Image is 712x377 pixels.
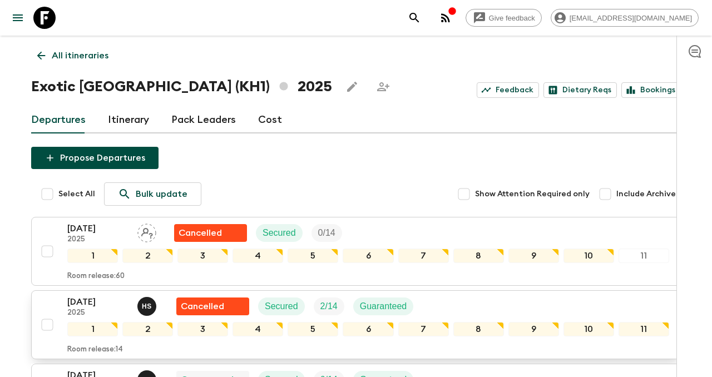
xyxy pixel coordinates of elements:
[258,297,305,315] div: Secured
[288,249,338,263] div: 5
[67,295,128,309] p: [DATE]
[341,76,363,98] button: Edit this itinerary
[67,235,128,244] p: 2025
[343,249,393,263] div: 6
[7,7,29,29] button: menu
[372,76,394,98] span: Share this itinerary
[563,14,698,22] span: [EMAIL_ADDRESS][DOMAIN_NAME]
[67,345,123,354] p: Room release: 14
[475,188,590,200] span: Show Attention Required only
[265,300,298,313] p: Secured
[616,188,681,200] span: Include Archived
[403,7,426,29] button: search adventures
[31,107,86,133] a: Departures
[621,82,681,98] a: Bookings
[398,322,449,336] div: 7
[136,187,187,201] p: Bulk update
[177,249,228,263] div: 3
[67,222,128,235] p: [DATE]
[563,249,614,263] div: 10
[360,300,407,313] p: Guaranteed
[104,182,201,206] a: Bulk update
[563,322,614,336] div: 10
[31,76,332,98] h1: Exotic [GEOGRAPHIC_DATA] (KH1) 2025
[256,224,303,242] div: Secured
[177,322,228,336] div: 3
[320,300,338,313] p: 2 / 14
[311,224,342,242] div: Trip Fill
[466,9,542,27] a: Give feedback
[67,249,118,263] div: 1
[508,322,559,336] div: 9
[619,322,669,336] div: 11
[67,272,125,281] p: Room release: 60
[52,49,108,62] p: All itineraries
[122,249,173,263] div: 2
[508,249,559,263] div: 9
[258,107,282,133] a: Cost
[233,322,283,336] div: 4
[137,300,159,309] span: Hong Sarou
[142,302,152,311] p: H S
[108,107,149,133] a: Itinerary
[314,297,344,315] div: Trip Fill
[171,107,236,133] a: Pack Leaders
[543,82,617,98] a: Dietary Reqs
[343,322,393,336] div: 6
[176,297,249,315] div: Flash Pack cancellation
[31,290,681,359] button: [DATE]2025Hong SarouFlash Pack cancellationSecuredTrip FillGuaranteed1234567891011Room release:14
[477,82,539,98] a: Feedback
[398,249,449,263] div: 7
[551,9,699,27] div: [EMAIL_ADDRESS][DOMAIN_NAME]
[318,226,335,240] p: 0 / 14
[233,249,283,263] div: 4
[263,226,296,240] p: Secured
[137,227,156,236] span: Assign pack leader
[67,309,128,318] p: 2025
[122,322,173,336] div: 2
[31,217,681,286] button: [DATE]2025Assign pack leaderFlash Pack cancellationSecuredTrip Fill1234567891011Room release:60
[179,226,222,240] p: Cancelled
[288,322,338,336] div: 5
[174,224,247,242] div: Flash Pack cancellation
[619,249,669,263] div: 11
[453,249,504,263] div: 8
[453,322,504,336] div: 8
[58,188,95,200] span: Select All
[137,297,159,316] button: HS
[181,300,224,313] p: Cancelled
[483,14,541,22] span: Give feedback
[67,322,118,336] div: 1
[31,44,115,67] a: All itineraries
[31,147,159,169] button: Propose Departures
